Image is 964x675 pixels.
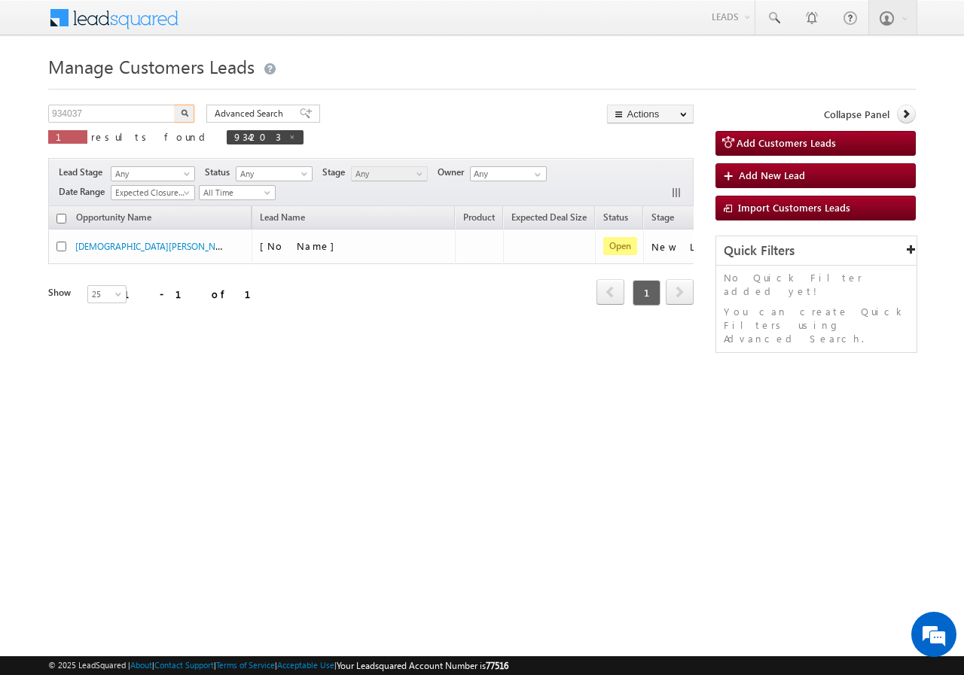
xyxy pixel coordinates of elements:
[724,305,909,345] p: You can create Quick Filters using Advanced Search.
[75,239,308,252] a: [DEMOGRAPHIC_DATA][PERSON_NAME] [PERSON_NAME]
[633,280,660,306] span: 1
[181,109,188,117] img: Search
[596,281,624,305] a: prev
[234,130,281,143] span: 934203
[596,279,624,305] span: prev
[48,286,75,299] div: Show
[76,211,151,223] span: Opportunity Name
[216,660,275,670] a: Terms of Service
[111,166,195,181] a: Any
[511,211,587,223] span: Expected Deal Size
[56,214,66,223] input: Check all records
[716,236,917,266] div: Quick Filters
[739,169,805,181] span: Add New Lead
[236,167,308,181] span: Any
[463,211,495,223] span: Product
[91,130,211,143] span: results found
[644,209,682,229] a: Stage
[48,54,255,78] span: Manage Customers Leads
[651,211,674,223] span: Stage
[111,185,195,200] a: Expected Closure Date
[337,660,508,671] span: Your Leadsquared Account Number is
[470,166,547,181] input: Type to Search
[651,240,727,254] div: New Lead
[824,108,889,121] span: Collapse Panel
[236,166,313,181] a: Any
[111,186,190,199] span: Expected Closure Date
[438,166,470,179] span: Owner
[130,660,152,670] a: About
[205,166,236,179] span: Status
[260,239,342,252] span: [No Name]
[154,660,214,670] a: Contact Support
[199,185,276,200] a: All Time
[124,285,269,303] div: 1 - 1 of 1
[59,166,108,179] span: Lead Stage
[352,167,423,181] span: Any
[87,285,127,303] a: 25
[596,209,636,229] a: Status
[737,136,836,149] span: Add Customers Leads
[666,281,694,305] a: next
[738,201,850,214] span: Import Customers Leads
[486,660,508,671] span: 77516
[724,271,909,298] p: No Quick Filter added yet!
[607,105,694,123] button: Actions
[215,107,288,120] span: Advanced Search
[56,130,80,143] span: 1
[526,167,545,182] a: Show All Items
[322,166,351,179] span: Stage
[59,185,111,199] span: Date Range
[277,660,334,670] a: Acceptable Use
[69,209,159,229] a: Opportunity Name
[351,166,428,181] a: Any
[603,237,637,255] span: Open
[48,658,508,673] span: © 2025 LeadSquared | | | | |
[504,209,594,229] a: Expected Deal Size
[666,279,694,305] span: next
[88,287,128,301] span: 25
[111,167,190,181] span: Any
[252,209,313,229] span: Lead Name
[200,186,271,199] span: All Time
